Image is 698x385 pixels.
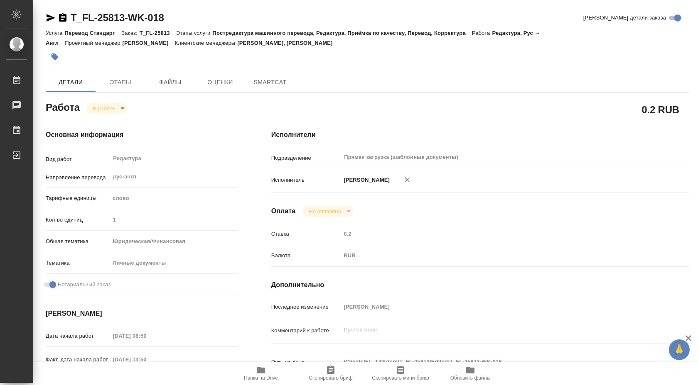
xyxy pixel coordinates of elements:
[140,30,176,36] p: T_FL-25813
[237,40,339,46] p: [PERSON_NAME], [PERSON_NAME]
[86,103,128,114] div: В работе
[110,214,238,226] input: Пустое поле
[244,375,278,381] span: Папка на Drive
[46,237,110,246] p: Общая тематика
[271,176,341,184] p: Исполнитель
[101,77,140,88] span: Этапы
[366,362,435,385] button: Скопировать мини-бриф
[110,256,238,270] div: Личные документы
[90,105,118,112] button: В работе
[271,303,341,311] p: Последнее изменение
[583,14,666,22] span: [PERSON_NAME] детали заказа
[341,249,654,263] div: RUB
[271,280,689,290] h4: Дополнительно
[296,362,366,385] button: Скопировать бриф
[200,77,240,88] span: Оценки
[46,216,110,224] p: Кол-во единиц
[58,13,68,23] button: Скопировать ссылку
[110,330,182,342] input: Пустое поле
[398,171,416,189] button: Удалить исполнителя
[176,30,213,36] p: Этапы услуги
[150,77,190,88] span: Файлы
[271,206,296,216] h4: Оплата
[226,362,296,385] button: Папка на Drive
[46,48,64,66] button: Добавить тэг
[121,30,139,36] p: Заказ:
[58,280,111,289] span: Нотариальный заказ
[271,327,341,335] p: Комментарий к работе
[65,40,122,46] p: Проектный менеджер
[110,234,238,249] div: Юридическая/Финансовая
[51,77,91,88] span: Детали
[271,154,341,162] p: Подразделение
[341,355,654,369] textarea: /Clients/FL_T/Orders/T_FL-25813/Edited/T_FL-25813-WK-018
[46,30,64,36] p: Услуга
[46,332,110,340] p: Дата начала работ
[435,362,505,385] button: Обновить файлы
[46,173,110,182] p: Направление перевода
[271,130,689,140] h4: Исполнители
[250,77,290,88] span: SmartCat
[46,99,80,114] h2: Работа
[46,356,110,364] p: Факт. дата начала работ
[64,30,121,36] p: Перевод Стандарт
[271,230,341,238] p: Ставка
[669,339,690,360] button: 🙏
[46,194,110,202] p: Тарифные единицы
[46,13,56,23] button: Скопировать ссылку для ЯМессенджера
[123,40,175,46] p: [PERSON_NAME]
[110,191,238,205] div: слово
[212,30,472,36] p: Постредактура машинного перевода, Редактура, Приёмка по качеству, Перевод, Корректура
[341,176,390,184] p: [PERSON_NAME]
[46,155,110,163] p: Вид работ
[306,208,343,215] button: Не оплачена
[672,341,686,358] span: 🙏
[472,30,492,36] p: Работа
[372,375,429,381] span: Скопировать мини-бриф
[46,309,238,319] h4: [PERSON_NAME]
[46,130,238,140] h4: Основная информация
[71,12,164,23] a: T_FL-25813-WK-018
[271,358,341,367] p: Путь на drive
[175,40,238,46] p: Клиентские менеджеры
[641,102,679,117] h2: 0.2 RUB
[450,375,491,381] span: Обновить файлы
[110,353,182,366] input: Пустое поле
[309,375,352,381] span: Скопировать бриф
[341,228,654,240] input: Пустое поле
[341,301,654,313] input: Пустое поле
[271,251,341,260] p: Валюта
[302,206,353,217] div: В работе
[46,259,110,267] p: Тематика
